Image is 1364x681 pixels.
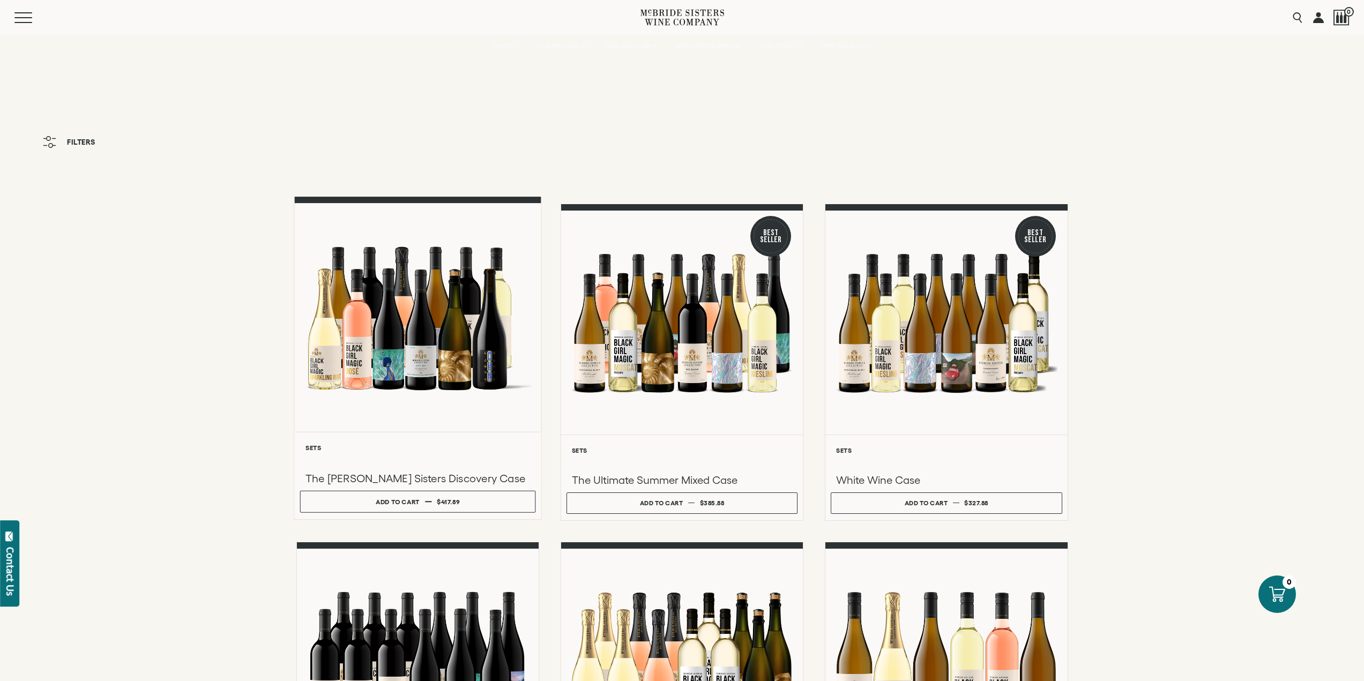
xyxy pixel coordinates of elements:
[836,473,1056,487] h3: White Wine Case
[836,447,1056,454] h6: Sets
[38,131,101,153] button: Filters
[752,35,810,56] a: OUR STORY
[604,42,650,49] span: JOIN THE CLUB
[831,492,1062,514] button: Add to cart $327.88
[597,35,663,56] a: JOIN THE CLUB
[494,42,512,49] span: SHOP
[822,42,870,49] span: FIND NEAR YOU
[67,138,95,146] span: Filters
[1344,7,1354,17] span: 0
[305,471,530,485] h3: The [PERSON_NAME] Sisters Discovery Case
[487,35,525,56] a: SHOP
[572,447,792,454] h6: Sets
[700,499,725,506] span: $385.88
[537,42,579,49] span: OUR BRANDS
[567,492,797,514] button: Add to cart $385.88
[561,204,803,521] a: Best Seller The Ultimate Summer Mixed Case Sets The Ultimate Summer Mixed Case Add to cart $385.88
[530,35,592,56] a: OUR BRANDS
[436,498,459,505] span: $417.89
[294,197,541,520] a: McBride Sisters Full Set Sets The [PERSON_NAME] Sisters Discovery Case Add to cart $417.89
[905,495,948,511] div: Add to cart
[14,12,53,23] button: Mobile Menu Trigger
[964,499,988,506] span: $327.88
[668,35,748,56] a: AFFILIATE PROGRAM
[675,42,741,49] span: AFFILIATE PROGRAM
[640,495,683,511] div: Add to cart
[815,35,877,56] a: FIND NEAR YOU
[376,493,420,510] div: Add to cart
[825,204,1068,521] a: Best Seller White Wine Case Sets White Wine Case Add to cart $327.88
[300,491,535,513] button: Add to cart $417.89
[1283,575,1296,589] div: 0
[572,473,792,487] h3: The Ultimate Summer Mixed Case
[759,42,797,49] span: OUR STORY
[5,547,16,596] div: Contact Us
[305,444,530,451] h6: Sets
